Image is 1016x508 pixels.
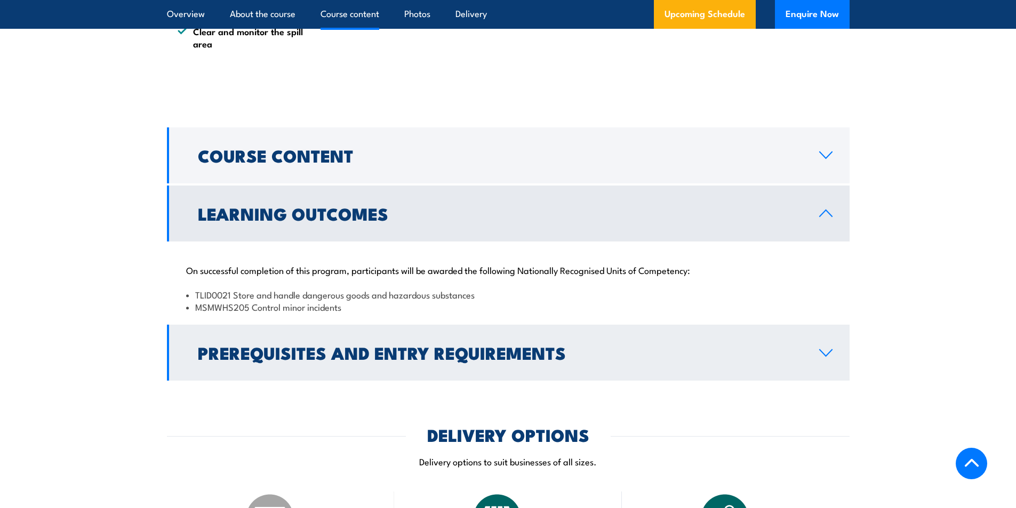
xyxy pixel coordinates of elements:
h2: DELIVERY OPTIONS [427,427,589,442]
a: Course Content [167,127,850,183]
a: Learning Outcomes [167,186,850,241]
h2: Learning Outcomes [198,206,802,221]
h2: Prerequisites and Entry Requirements [198,345,802,360]
li: TLID0021 Store and handle dangerous goods and hazardous substances [186,288,830,301]
li: Clear and monitor the spill area [178,25,309,50]
li: MSMWHS205 Control minor incidents [186,301,830,313]
p: On successful completion of this program, participants will be awarded the following Nationally R... [186,264,830,275]
p: Delivery options to suit businesses of all sizes. [167,455,850,467]
a: Prerequisites and Entry Requirements [167,325,850,381]
h2: Course Content [198,148,802,163]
